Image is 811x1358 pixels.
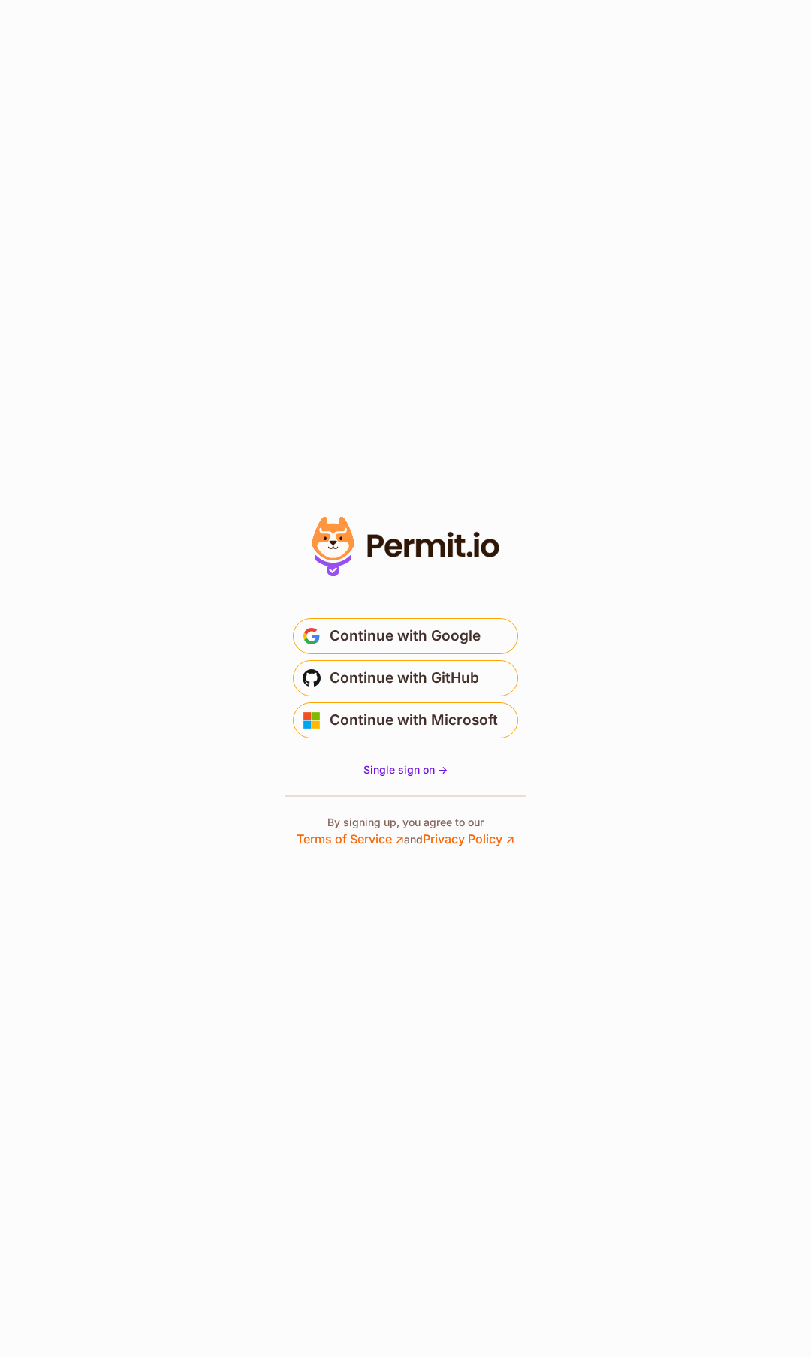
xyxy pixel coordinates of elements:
span: Single sign on -> [363,763,448,776]
a: Terms of Service ↗ [297,831,404,846]
a: Privacy Policy ↗ [423,831,514,846]
a: Single sign on -> [363,762,448,777]
button: Continue with Google [293,618,518,654]
span: Continue with GitHub [330,666,479,690]
span: Continue with Microsoft [330,708,498,732]
button: Continue with Microsoft [293,702,518,738]
p: By signing up, you agree to our and [297,815,514,848]
button: Continue with GitHub [293,660,518,696]
span: Continue with Google [330,624,481,648]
